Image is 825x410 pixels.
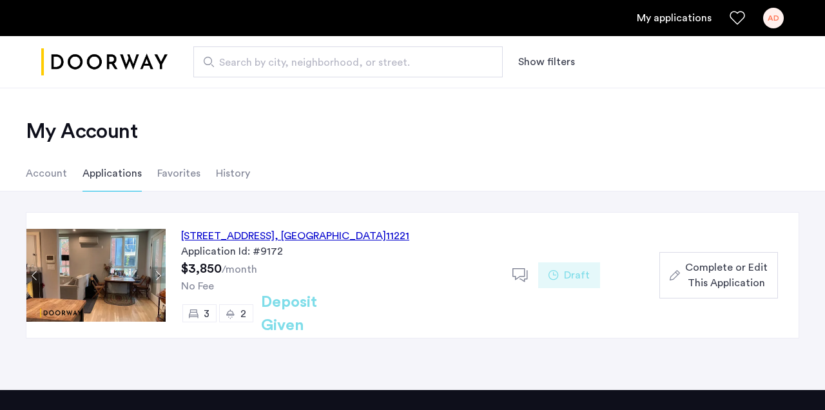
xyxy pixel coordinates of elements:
span: 3 [204,309,209,319]
li: Applications [82,155,142,191]
div: Application Id: #9172 [181,244,497,259]
h2: My Account [26,119,799,144]
img: logo [41,38,168,86]
button: Previous apartment [26,268,43,284]
a: Favorites [730,10,745,26]
span: Complete or Edit This Application [685,260,768,291]
span: Draft [564,268,590,283]
span: No Fee [181,281,214,291]
span: Search by city, neighborhood, or street. [219,55,467,70]
div: AD [763,8,784,28]
button: Show or hide filters [518,54,575,70]
img: Apartment photo [26,229,166,322]
div: [STREET_ADDRESS] 11221 [181,228,409,244]
h2: Deposit Given [261,291,364,337]
a: Cazamio logo [41,38,168,86]
button: Next apartment [150,268,166,284]
li: History [216,155,250,191]
button: button [659,252,778,298]
a: My application [637,10,712,26]
li: Account [26,155,67,191]
span: , [GEOGRAPHIC_DATA] [275,231,386,241]
span: $3,850 [181,262,222,275]
sub: /month [222,264,257,275]
input: Apartment Search [193,46,503,77]
span: 2 [240,309,246,319]
li: Favorites [157,155,200,191]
